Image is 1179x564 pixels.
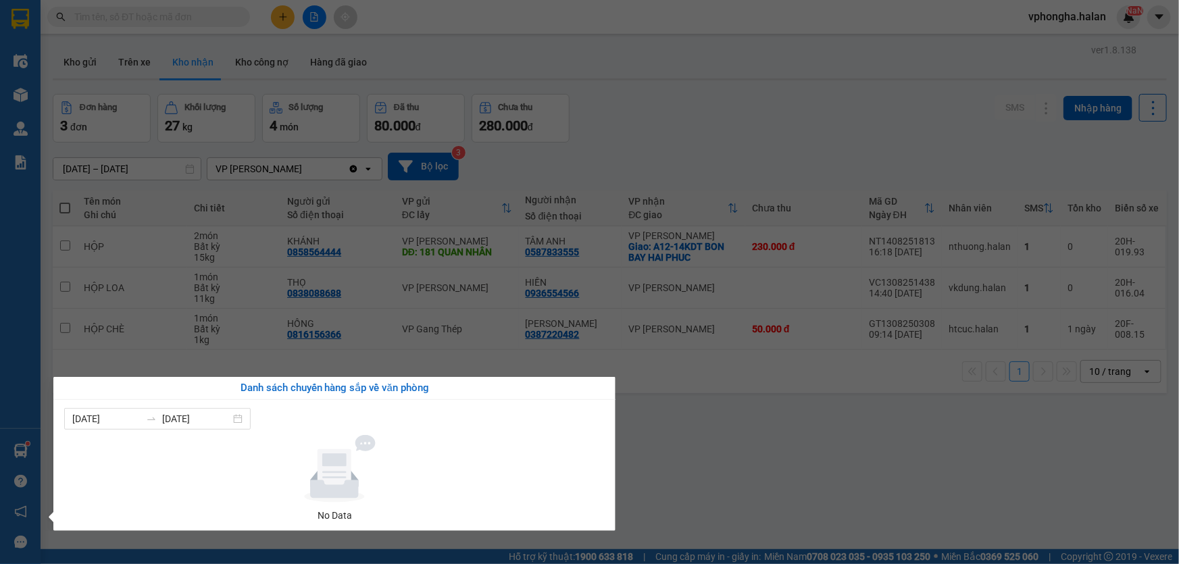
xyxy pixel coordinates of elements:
input: Từ ngày [72,411,141,426]
span: swap-right [146,413,157,424]
div: Danh sách chuyến hàng sắp về văn phòng [64,380,605,396]
span: to [146,413,157,424]
input: Đến ngày [162,411,230,426]
div: No Data [70,508,599,523]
